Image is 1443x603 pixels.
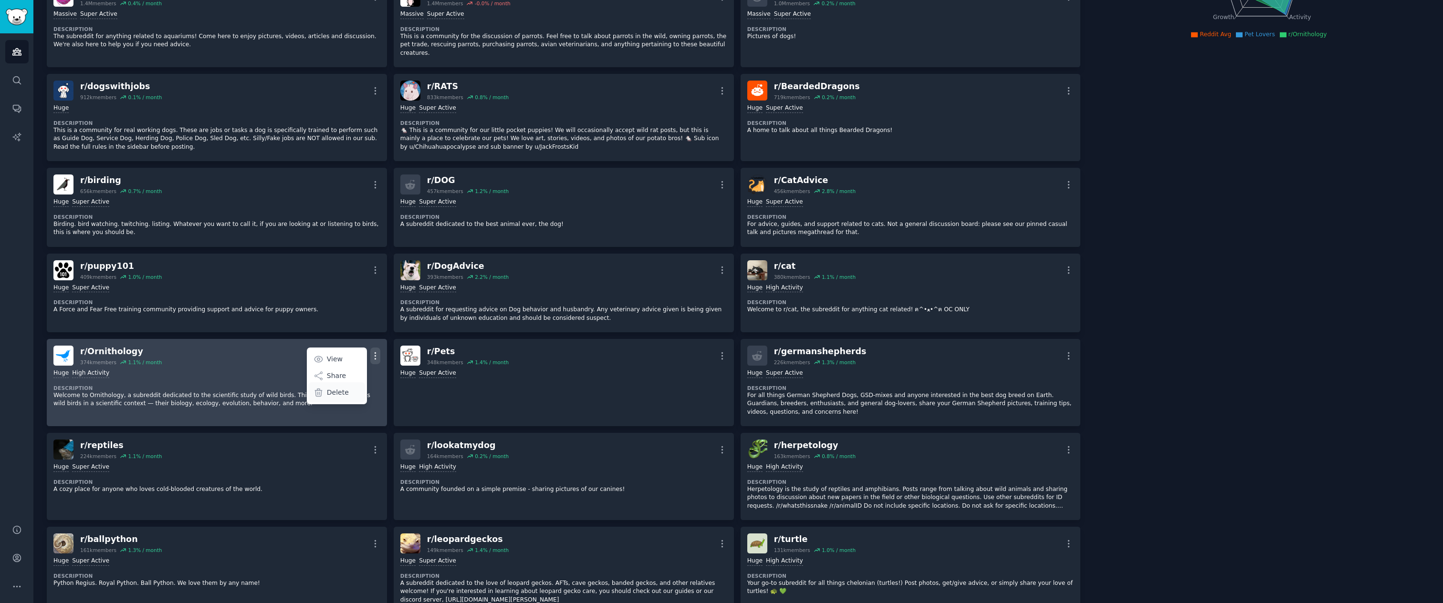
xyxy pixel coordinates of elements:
p: A home to talk about all things Bearded Dragons! [747,126,1074,135]
a: puppy101r/puppy101409kmembers1.0% / monthHugeSuper ActiveDescriptionA Force and Fear Free trainin... [47,254,387,333]
p: Your go-to subreddit for all things chelonian (turtles!) Post photos, get/give advice, or simply ... [747,579,1074,596]
p: Welcome to r/cat, the subreddit for anything cat related! ฅ^•ﻌ•^ฅ OC ONLY [747,306,1074,314]
div: 833k members [427,94,463,101]
div: 0.7 % / month [128,188,162,194]
img: puppy101 [53,260,73,280]
p: Python Regius. Royal Python. Ball Python. We love them by any name! [53,579,380,588]
div: 456k members [774,188,810,194]
a: dogswithjobsr/dogswithjobs912kmembers0.1% / monthHugeDescriptionThis is a community for real work... [47,74,387,161]
a: r/lookatmydog164kmembers0.2% / monthHugeHigh ActivityDescriptionA community founded on a simple p... [394,433,734,520]
div: 0.2 % / month [822,94,856,101]
div: Huge [400,284,416,293]
tspan: Growth [1213,14,1234,20]
div: Huge [747,557,763,566]
div: r/ reptiles [80,439,162,451]
div: r/ dogswithjobs [80,81,162,92]
div: Super Active [766,198,803,207]
div: Massive [747,10,771,19]
dt: Description [400,26,727,32]
p: The subreddit for anything related to aquariums! Come here to enjoy pictures, videos, articles an... [53,32,380,49]
img: herpetology [747,439,767,460]
div: 226k members [774,359,810,366]
tspan: Activity [1289,14,1311,20]
p: This is a community for real working dogs. These are jobs or tasks a dog is specifically trained ... [53,126,380,152]
a: Petsr/Pets348kmembers1.4% / monthHugeSuper Active [394,339,734,426]
img: RATS [400,81,420,101]
div: 374k members [80,359,116,366]
img: ballpython [53,533,73,553]
div: High Activity [766,463,803,472]
dt: Description [747,572,1074,579]
div: 457k members [427,188,463,194]
div: Massive [53,10,77,19]
dt: Description [53,299,380,306]
div: Huge [53,104,69,113]
img: reptiles [53,439,73,460]
div: r/ birding [80,174,162,186]
p: Herpetology is the study of reptiles and amphibians. Posts range from talking about wild animals ... [747,485,1074,511]
img: DogAdvice [400,260,420,280]
img: dogswithjobs [53,81,73,101]
p: A subreddit dedicated to the best animal ever, the dog! [400,220,727,229]
a: herpetologyr/herpetology163kmembers0.8% / monthHugeHigh ActivityDescriptionHerpetology is the stu... [741,433,1081,520]
div: r/ germanshepherds [774,346,867,358]
a: DogAdvicer/DogAdvice393kmembers2.2% / monthHugeSuper ActiveDescriptionA subreddit for requesting ... [394,254,734,333]
div: Super Active [419,284,456,293]
span: Pet Lovers [1244,31,1275,38]
div: 380k members [774,274,810,280]
div: r/ cat [774,260,856,272]
div: r/ turtle [774,533,856,545]
p: A community founded on a simple premise - sharing pictures of our canines! [400,485,727,494]
img: Ornithology [53,346,73,366]
div: 912k members [80,94,116,101]
div: Huge [747,369,763,378]
div: Super Active [766,104,803,113]
dt: Description [400,479,727,485]
dt: Description [53,26,380,32]
a: r/germanshepherds226kmembers1.3% / monthHugeSuper ActiveDescriptionFor all things German Shepherd... [741,339,1081,426]
div: Super Active [72,557,109,566]
dt: Description [400,572,727,579]
a: birdingr/birding656kmembers0.7% / monthHugeSuper ActiveDescriptionBirding. bird watching. twitchi... [47,168,387,247]
dt: Description [53,214,380,220]
div: 1.4 % / month [475,359,509,366]
p: Pictures of dogs! [747,32,1074,41]
dt: Description [747,385,1074,391]
div: 0.2 % / month [475,453,509,460]
p: A cozy place for anyone who loves cold-blooded creatures of the world. [53,485,380,494]
div: 2.2 % / month [475,274,509,280]
dt: Description [747,214,1074,220]
a: CatAdvicer/CatAdvice456kmembers2.8% / monthHugeSuper ActiveDescriptionFor advice, guides, and sup... [741,168,1081,247]
a: BeardedDragonsr/BeardedDragons719kmembers0.2% / monthHugeSuper ActiveDescriptionA home to talk ab... [741,74,1081,161]
p: Birding. bird watching. twitching. listing. Whatever you want to call it, if you are looking at o... [53,220,380,237]
div: Huge [400,557,416,566]
div: Super Active [766,369,803,378]
dt: Description [747,26,1074,32]
a: reptilesr/reptiles224kmembers1.1% / monthHugeSuper ActiveDescriptionA cozy place for anyone who l... [47,433,387,520]
a: View [308,349,365,369]
div: Huge [53,557,69,566]
dt: Description [53,385,380,391]
div: 0.8 % / month [475,94,509,101]
p: Share [327,371,346,381]
dt: Description [400,120,727,126]
div: 161k members [80,547,116,553]
div: r/ DOG [427,174,509,186]
div: Huge [53,463,69,472]
dt: Description [53,572,380,579]
div: Super Active [72,463,109,472]
div: r/ Ornithology [80,346,162,358]
a: catr/cat380kmembers1.1% / monthHugeHigh ActivityDescriptionWelcome to r/cat, the subreddit for an... [741,254,1081,333]
div: Super Active [419,198,456,207]
div: Huge [747,198,763,207]
div: 409k members [80,274,116,280]
img: turtle [747,533,767,553]
div: Super Active [774,10,811,19]
div: 1.0 % / month [822,547,856,553]
p: A subreddit for requesting advice on Dog behavior and husbandry. Any veterinary advice given is b... [400,306,727,322]
div: 1.1 % / month [128,453,162,460]
div: Super Active [427,10,464,19]
dt: Description [747,299,1074,306]
div: Super Active [419,369,456,378]
div: r/ herpetology [774,439,856,451]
